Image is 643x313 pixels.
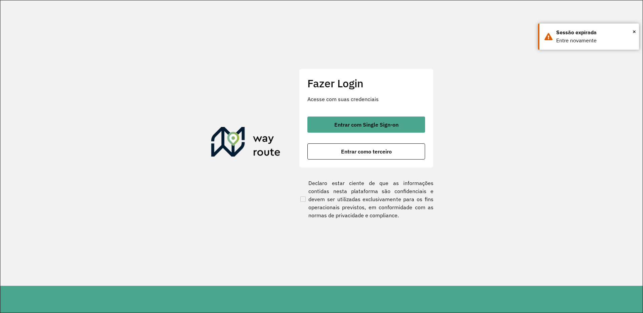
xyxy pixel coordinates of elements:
div: Sessão expirada [556,29,634,37]
button: Close [633,27,636,37]
label: Declaro estar ciente de que as informações contidas nesta plataforma são confidenciais e devem se... [299,179,433,219]
div: Entre novamente [556,37,634,45]
p: Acesse com suas credenciais [307,95,425,103]
span: × [633,27,636,37]
button: button [307,117,425,133]
span: Entrar com Single Sign-on [334,122,399,127]
button: button [307,143,425,160]
h2: Fazer Login [307,77,425,90]
span: Entrar como terceiro [341,149,392,154]
img: Roteirizador AmbevTech [211,127,280,159]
